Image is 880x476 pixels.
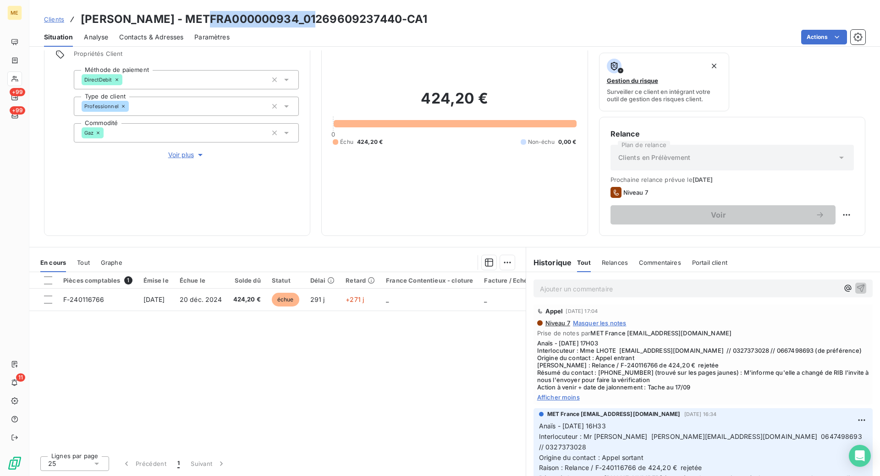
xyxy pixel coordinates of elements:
h6: Relance [610,128,854,139]
h3: [PERSON_NAME] - METFRA000000934_01269609237440-CA1 [81,11,428,27]
span: 20 déc. 2024 [180,295,222,303]
span: _ [484,295,487,303]
span: MET France [EMAIL_ADDRESS][DOMAIN_NAME] [547,410,681,418]
span: Interlocuteur : Mr [PERSON_NAME] [PERSON_NAME][EMAIL_ADDRESS][DOMAIN_NAME] 0647498693 // 0327373028 [539,432,864,451]
span: Contacts & Adresses [119,33,183,42]
a: Clients [44,15,64,24]
span: [DATE] 16:34 [684,411,717,417]
span: Professionnel [84,104,119,109]
span: Graphe [101,259,122,266]
div: Facture / Echéancier [484,277,547,284]
span: _ [386,295,389,303]
span: 11 [16,373,25,382]
div: Open Intercom Messenger [849,445,871,467]
span: MET France [EMAIL_ADDRESS][DOMAIN_NAME] [590,329,731,337]
span: Clients [44,16,64,23]
span: Portail client [692,259,727,266]
div: Retard [346,277,375,284]
span: Propriétés Client [74,50,299,63]
span: 424,20 € [357,138,383,146]
span: Échu [340,138,353,146]
span: Anaïs - [DATE] 17H03 Interlocuteur : Mme LHOTE [EMAIL_ADDRESS][DOMAIN_NAME] // 0327373028 // 0667... [537,339,869,391]
div: Émise le [143,277,169,284]
span: Relances [602,259,628,266]
span: 291 j [310,295,325,303]
span: 1 [177,459,180,468]
button: Voir [610,205,836,224]
button: 1 [172,454,185,473]
span: Gaz [84,130,93,136]
span: Tout [577,259,591,266]
span: +99 [10,106,25,115]
span: Prochaine relance prévue le [610,176,854,183]
span: Clients en Prélèvement [618,153,690,162]
span: Tout [77,259,90,266]
div: Échue le [180,277,222,284]
input: Ajouter une valeur [104,129,111,137]
span: 424,20 € [233,295,261,304]
button: Précédent [116,454,172,473]
span: Prise de notes par [537,329,869,337]
span: Commentaires [639,259,681,266]
div: Statut [272,277,299,284]
img: Logo LeanPay [7,456,22,471]
span: 0,00 € [558,138,577,146]
span: Non-échu [528,138,555,146]
span: échue [272,293,299,306]
span: +271 j [346,295,364,303]
span: En cours [40,259,66,266]
span: Gestion du risque [607,77,658,84]
span: [DATE] 17:04 [566,308,598,314]
span: Masquer les notes [573,319,627,327]
input: Ajouter une valeur [122,76,130,84]
span: Surveiller ce client en intégrant votre outil de gestion des risques client. [607,88,722,103]
span: Analyse [84,33,108,42]
input: Ajouter une valeur [129,102,136,110]
span: 25 [48,459,56,468]
span: Niveau 7 [623,189,648,196]
span: Appel [545,307,563,315]
span: Paramètres [194,33,230,42]
div: Pièces comptables [63,276,132,285]
div: Délai [310,277,335,284]
span: Raison : Relance / F-240116766 de 424,20 € rejetée [539,464,702,471]
h2: 424,20 € [333,89,576,117]
button: Suivant [185,454,231,473]
span: +99 [10,88,25,96]
span: [DATE] [693,176,713,183]
span: Voir plus [168,150,205,159]
div: ME [7,5,22,20]
span: F-240116766 [63,295,104,303]
div: Solde dû [233,277,261,284]
button: Voir plus [74,150,299,160]
span: Afficher moins [537,394,869,401]
span: DirectDebit [84,77,112,82]
span: [DATE] [143,295,165,303]
span: Niveau 7 [544,319,570,327]
button: Gestion du risqueSurveiller ce client en intégrant votre outil de gestion des risques client. [599,53,730,111]
span: Anaïs - [DATE] 16H33 [539,422,606,430]
div: France Contentieux - cloture [386,277,473,284]
h6: Historique [526,257,572,268]
span: Origine du contact : Appel sortant [539,454,643,461]
span: 0 [331,131,335,138]
span: Situation [44,33,73,42]
button: Actions [801,30,847,44]
span: 1 [124,276,132,285]
span: Voir [621,211,815,219]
